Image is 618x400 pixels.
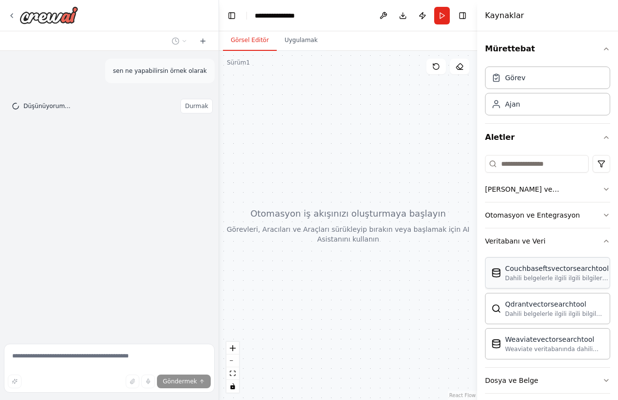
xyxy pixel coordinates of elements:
[195,35,211,47] button: Yeni bir sohbet başlat
[157,375,211,388] button: Göndermek
[23,103,70,110] font: Düşünüyorum...
[505,100,520,108] font: Ajan
[485,185,559,203] font: [PERSON_NAME] ve [PERSON_NAME]mesi
[226,367,239,380] button: uygun görünüm
[485,63,610,123] div: Mürettebat
[180,99,213,113] button: Durmak
[491,268,501,278] img: Couchbaseftsvectorsearchtool
[226,342,239,355] button: yakınlaştır
[485,35,610,63] button: Mürettebat
[485,211,580,219] font: Otomasyon ve Entegrasyon
[185,103,208,110] font: Durmak
[231,37,269,44] font: Görsel Editör
[285,37,318,44] font: Uygulamak
[505,346,598,368] font: Weaviate veritabanında dahili belgelerle ilgili ilgili bilgileri aramak için bir araç.
[485,237,546,245] font: Veritabanı ve Veri
[226,380,239,393] button: etkileşimi değiştir
[456,9,469,22] button: Sağ kenar çubuğunu gizle
[113,67,207,74] font: sen ne yapabilirsin örnek olarak
[485,44,535,53] font: Mürettebat
[141,375,155,388] button: Otomasyon fikrinizi konuşmak için tıklayın
[485,133,515,142] font: Aletler
[485,124,610,151] button: Aletler
[491,339,501,349] img: Weaviatevectorsearchtool
[485,11,524,20] font: Kaynaklar
[485,368,610,393] button: Dosya ve Belge
[246,59,250,66] font: 1
[226,342,239,393] div: React Flow kontrolleri
[491,304,501,313] img: Qdrantvectorsearchtool
[20,6,78,24] img: Logo
[225,9,239,22] button: Sol kenar çubuğunu gizle
[485,254,610,367] div: Veritabanı ve Veri
[505,74,526,82] font: Görev
[505,275,608,297] font: Dahili belgelerle ilgili ilgili bilgileri Couchbase veritabanında aramak için bir araç.
[163,378,197,385] font: Göndermek
[485,228,610,254] button: Veritabanı ve Veri
[449,393,476,398] font: React Flow
[168,35,191,47] button: Önceki sohbete geç
[126,375,139,388] button: Dosyaları yükleyin
[485,202,610,228] button: Otomasyon ve Entegrasyon
[8,375,22,388] button: Bu istemi iyileştirin
[485,377,538,384] font: Dosya ve Belge
[505,265,609,272] font: Couchbaseftsvectorsearchtool
[449,393,476,398] a: React Flow atıfı
[485,177,610,202] button: [PERSON_NAME] ve [PERSON_NAME]mesi
[255,11,304,21] nav: ekmek kırıntısı
[505,311,604,333] font: Dahili belgelerle ilgili ilgili bilgileri Qdrant veritabanında aramak için bir araç.
[227,59,246,66] font: Sürüm
[505,300,586,308] font: Qdrantvectorsearchtool
[226,355,239,367] button: uzaklaştır
[505,335,595,343] font: Weaviatevectorsearchtool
